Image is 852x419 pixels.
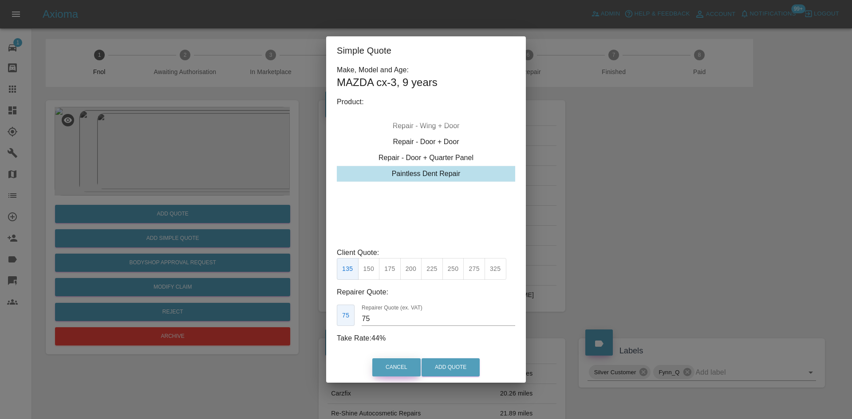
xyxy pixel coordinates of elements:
button: 200 [400,258,422,280]
h1: MAZDA cx-3 , 9 years [337,75,515,90]
p: Client Quote: [337,247,515,258]
button: 275 [463,258,485,280]
p: Repairer Quote: [337,287,515,298]
button: 75 [337,305,355,326]
p: Take Rate: 44 % [337,333,515,344]
button: 250 [442,258,464,280]
button: 150 [358,258,380,280]
div: Repair - Rear Bumper + Quarter Panel [337,102,515,118]
button: 325 [485,258,506,280]
button: Add Quote [422,358,480,376]
button: Cancel [372,358,421,376]
h2: Simple Quote [326,36,526,65]
div: Paintless Dent Repair [337,166,515,182]
p: Product: [337,97,515,107]
button: 225 [421,258,443,280]
label: Repairer Quote (ex. VAT) [362,304,422,311]
p: Make, Model and Age: [337,65,515,75]
button: 175 [379,258,401,280]
div: Repair - Door + Door [337,134,515,150]
div: Repair - Door + Quarter Panel [337,150,515,166]
button: 135 [337,258,359,280]
div: Repair - Wing + Door [337,118,515,134]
